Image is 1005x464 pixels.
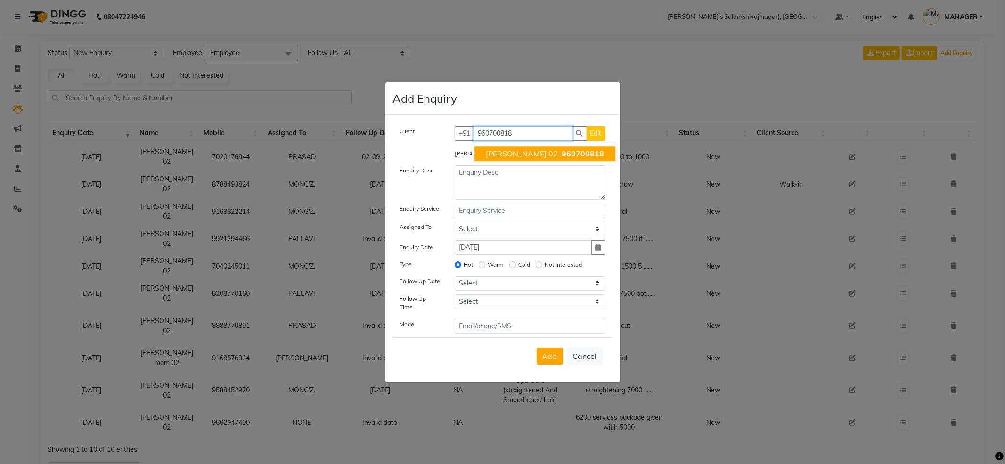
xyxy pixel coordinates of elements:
[400,127,415,136] label: Client
[488,260,504,269] label: Warm
[518,260,530,269] label: Cold
[542,351,557,361] span: Add
[400,223,432,231] label: Assigned To
[393,90,458,107] h4: Add Enquiry
[400,260,412,269] label: Type
[400,277,441,285] label: Follow Up Date
[587,126,605,141] button: Edit
[464,260,473,269] label: Hot
[400,166,434,175] label: Enquiry Desc
[474,126,572,141] input: Search by Name/Mobile/Email/Code
[455,319,605,334] input: Email/phone/SMS
[400,204,440,213] label: Enquiry Service
[455,149,508,158] label: [PERSON_NAME] 02
[400,294,441,311] label: Follow Up Time
[567,347,603,365] button: Cancel
[400,243,433,252] label: Enquiry Date
[455,126,474,141] button: +91
[537,348,563,365] button: Add
[562,149,604,158] span: 960700818
[455,204,605,218] input: Enquiry Service
[400,320,415,328] label: Mode
[486,149,558,158] span: [PERSON_NAME] 02
[545,260,582,269] label: Not Interested
[590,129,602,138] span: Edit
